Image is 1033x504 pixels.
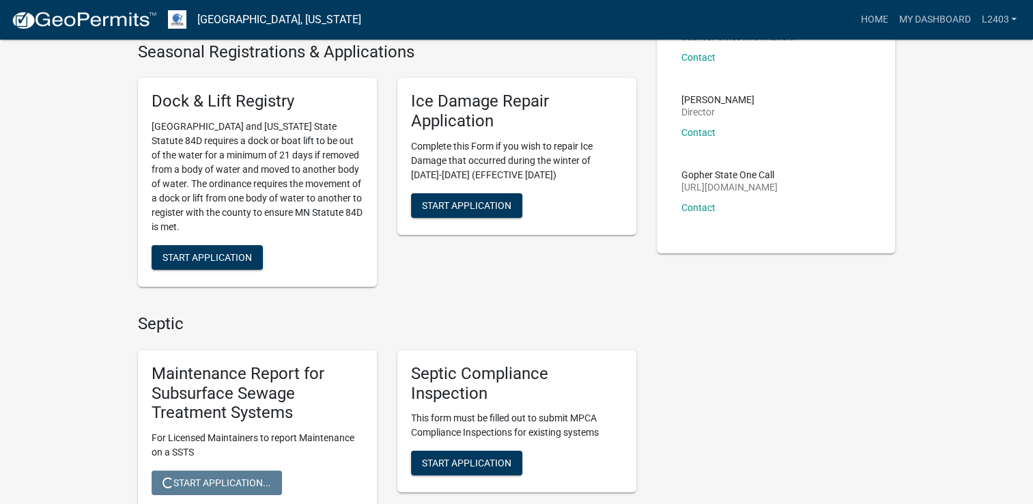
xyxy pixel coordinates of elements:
[138,42,636,62] h4: Seasonal Registrations & Applications
[893,7,976,33] a: My Dashboard
[681,52,716,63] a: Contact
[681,95,754,104] p: [PERSON_NAME]
[411,139,623,182] p: Complete this Form if you wish to repair Ice Damage that occurred during the winter of [DATE]-[DA...
[411,92,623,131] h5: Ice Damage Repair Application
[681,127,716,138] a: Contact
[422,199,511,210] span: Start Application
[422,458,511,468] span: Start Application
[152,245,263,270] button: Start Application
[411,364,623,404] h5: Septic Compliance Inspection
[681,202,716,213] a: Contact
[162,477,271,488] span: Start Application...
[411,411,623,440] p: This form must be filled out to submit MPCA Compliance Inspections for existing systems
[152,120,363,234] p: [GEOGRAPHIC_DATA] and [US_STATE] State Statute 84D requires a dock or boat lift to be out of the ...
[152,431,363,460] p: For Licensed Maintainers to report Maintenance on a SSTS
[411,193,522,218] button: Start Application
[681,107,754,117] p: Director
[152,92,363,111] h5: Dock & Lift Registry
[168,10,186,29] img: Otter Tail County, Minnesota
[152,471,282,495] button: Start Application...
[681,182,778,192] p: [URL][DOMAIN_NAME]
[138,314,636,334] h4: Septic
[681,170,778,180] p: Gopher State One Call
[411,451,522,475] button: Start Application
[152,364,363,423] h5: Maintenance Report for Subsurface Sewage Treatment Systems
[855,7,893,33] a: Home
[976,7,1022,33] a: L2403
[197,8,361,31] a: [GEOGRAPHIC_DATA], [US_STATE]
[162,252,252,263] span: Start Application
